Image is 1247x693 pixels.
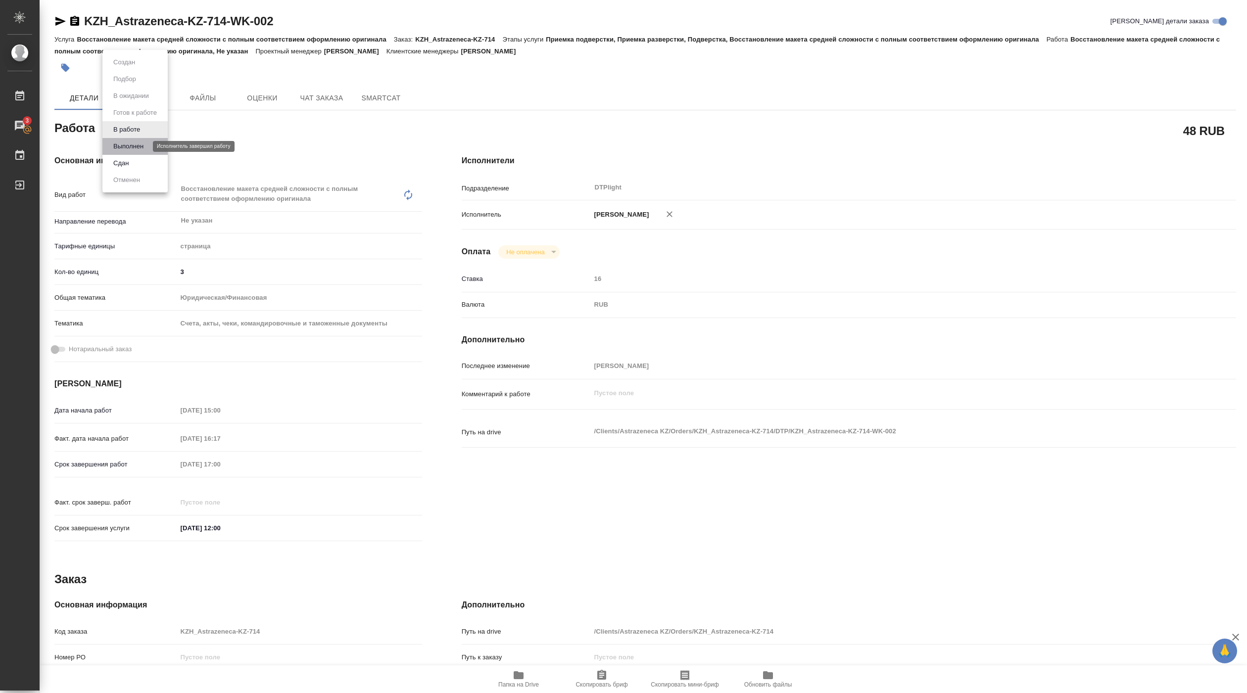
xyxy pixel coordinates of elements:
[110,141,146,152] button: Выполнен
[110,175,143,185] button: Отменен
[110,107,160,118] button: Готов к работе
[110,124,143,135] button: В работе
[110,158,132,169] button: Сдан
[110,74,139,85] button: Подбор
[110,57,138,68] button: Создан
[110,91,152,101] button: В ожидании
